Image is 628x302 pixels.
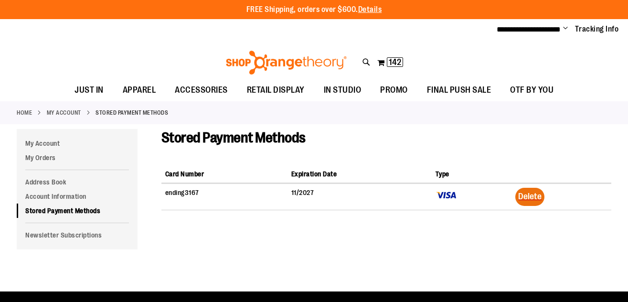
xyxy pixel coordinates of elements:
td: 3167 [161,184,287,210]
span: 142 [389,57,401,67]
button: Delete [515,188,544,206]
a: My Orders [17,151,138,165]
button: Account menu [563,24,568,34]
span: ACCESSORIES [175,79,228,101]
a: APPAREL [113,79,166,101]
a: Newsletter Subscriptions [17,228,138,242]
a: PROMO [371,79,417,101]
span: OTF BY YOU [510,79,553,101]
a: JUST IN [65,79,113,101]
img: Shop Orangetheory [224,51,348,75]
span: PROMO [380,79,408,101]
a: FINAL PUSH SALE [417,79,501,101]
a: IN STUDIO [314,79,371,101]
th: Card Number [161,165,287,183]
span: RETAIL DISPLAY [247,79,305,101]
td: Actions Column [511,184,611,210]
a: Stored Payment Methods [17,204,138,218]
a: Details [358,5,382,14]
a: RETAIL DISPLAY [237,79,314,101]
span: FINAL PUSH SALE [427,79,491,101]
a: Account Information [17,189,138,204]
a: My Account [17,136,138,151]
strong: Stored Payment Methods [96,108,168,117]
th: Type [432,165,512,183]
td: 11/2027 [287,184,432,210]
p: FREE Shipping, orders over $600. [246,4,382,15]
a: Home [17,108,32,117]
span: JUST IN [75,79,104,101]
span: IN STUDIO [324,79,362,101]
a: OTF BY YOU [500,79,563,101]
span: ending [165,189,185,196]
img: vi.png [436,188,458,202]
span: Stored Payment Methods [161,129,306,146]
th: Expiration Date [287,165,432,183]
a: Address Book [17,175,138,189]
a: ACCESSORIES [165,79,237,101]
a: Tracking Info [575,24,619,34]
span: APPAREL [123,79,156,101]
a: My Account [47,108,81,117]
span: Delete [518,192,542,201]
